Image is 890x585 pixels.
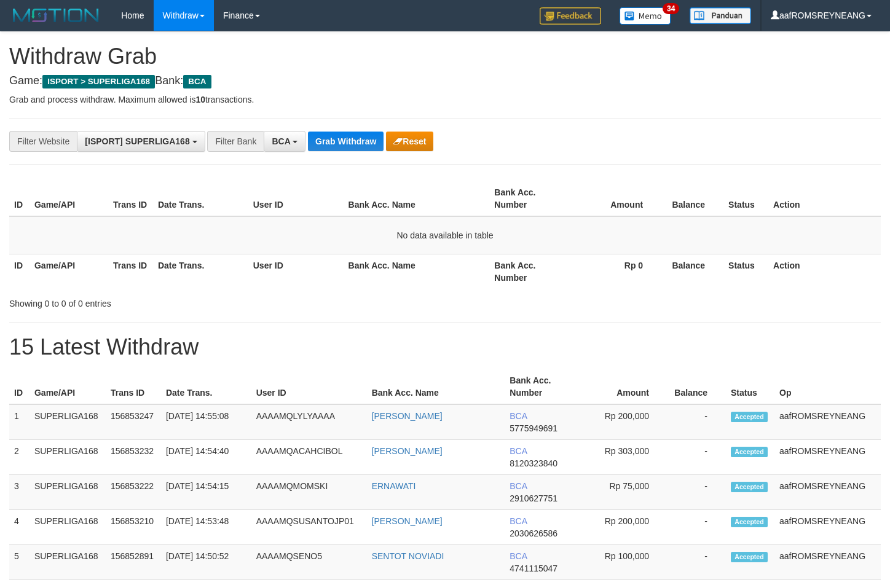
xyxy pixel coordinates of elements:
[30,475,106,510] td: SUPERLIGA168
[768,254,881,289] th: Action
[30,369,106,404] th: Game/API
[9,292,361,310] div: Showing 0 to 0 of 0 entries
[579,440,667,475] td: Rp 303,000
[774,440,881,475] td: aafROMSREYNEANG
[9,216,881,254] td: No data available in table
[731,447,768,457] span: Accepted
[510,551,527,561] span: BCA
[510,446,527,456] span: BCA
[731,517,768,527] span: Accepted
[161,440,251,475] td: [DATE] 14:54:40
[9,510,30,545] td: 4
[510,481,527,491] span: BCA
[248,181,344,216] th: User ID
[367,369,505,404] th: Bank Acc. Name
[153,181,248,216] th: Date Trans.
[667,475,726,510] td: -
[731,412,768,422] span: Accepted
[161,510,251,545] td: [DATE] 14:53:48
[251,545,367,580] td: AAAAMQSENO5
[690,7,751,24] img: panduan.png
[9,475,30,510] td: 3
[161,475,251,510] td: [DATE] 14:54:15
[9,93,881,106] p: Grab and process withdraw. Maximum allowed is transactions.
[251,475,367,510] td: AAAAMQMOMSKI
[207,131,264,152] div: Filter Bank
[161,404,251,440] td: [DATE] 14:55:08
[489,181,568,216] th: Bank Acc. Number
[77,131,205,152] button: [ISPORT] SUPERLIGA168
[372,411,443,421] a: [PERSON_NAME]
[9,404,30,440] td: 1
[106,475,161,510] td: 156853222
[153,254,248,289] th: Date Trans.
[106,545,161,580] td: 156852891
[106,369,161,404] th: Trans ID
[579,545,667,580] td: Rp 100,000
[505,369,579,404] th: Bank Acc. Number
[106,510,161,545] td: 156853210
[372,446,443,456] a: [PERSON_NAME]
[30,510,106,545] td: SUPERLIGA168
[723,181,768,216] th: Status
[667,404,726,440] td: -
[731,552,768,562] span: Accepted
[272,136,290,146] span: BCA
[510,411,527,421] span: BCA
[108,254,153,289] th: Trans ID
[9,181,30,216] th: ID
[9,545,30,580] td: 5
[161,545,251,580] td: [DATE] 14:50:52
[661,181,723,216] th: Balance
[372,551,444,561] a: SENTOT NOVIADI
[308,132,384,151] button: Grab Withdraw
[661,254,723,289] th: Balance
[183,75,211,88] span: BCA
[30,181,108,216] th: Game/API
[579,510,667,545] td: Rp 200,000
[510,423,557,433] span: Copy 5775949691 to clipboard
[9,254,30,289] th: ID
[579,404,667,440] td: Rp 200,000
[9,369,30,404] th: ID
[667,510,726,545] td: -
[723,254,768,289] th: Status
[344,181,490,216] th: Bank Acc. Name
[108,181,153,216] th: Trans ID
[667,440,726,475] td: -
[9,440,30,475] td: 2
[510,493,557,503] span: Copy 2910627751 to clipboard
[774,510,881,545] td: aafROMSREYNEANG
[9,335,881,359] h1: 15 Latest Withdraw
[195,95,205,104] strong: 10
[489,254,568,289] th: Bank Acc. Number
[106,404,161,440] td: 156853247
[9,6,103,25] img: MOTION_logo.png
[510,563,557,573] span: Copy 4741115047 to clipboard
[774,404,881,440] td: aafROMSREYNEANG
[510,516,527,526] span: BCA
[774,369,881,404] th: Op
[9,75,881,87] h4: Game: Bank:
[774,545,881,580] td: aafROMSREYNEANG
[106,440,161,475] td: 156853232
[540,7,601,25] img: Feedback.jpg
[251,440,367,475] td: AAAAMQACAHCIBOL
[510,458,557,468] span: Copy 8120323840 to clipboard
[344,254,490,289] th: Bank Acc. Name
[568,181,661,216] th: Amount
[251,369,367,404] th: User ID
[42,75,155,88] span: ISPORT > SUPERLIGA168
[248,254,344,289] th: User ID
[161,369,251,404] th: Date Trans.
[251,404,367,440] td: AAAAMQLYLYAAAA
[726,369,774,404] th: Status
[30,254,108,289] th: Game/API
[372,481,416,491] a: ERNAWATI
[9,131,77,152] div: Filter Website
[731,482,768,492] span: Accepted
[30,404,106,440] td: SUPERLIGA168
[30,440,106,475] td: SUPERLIGA168
[251,510,367,545] td: AAAAMQSUSANTOJP01
[568,254,661,289] th: Rp 0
